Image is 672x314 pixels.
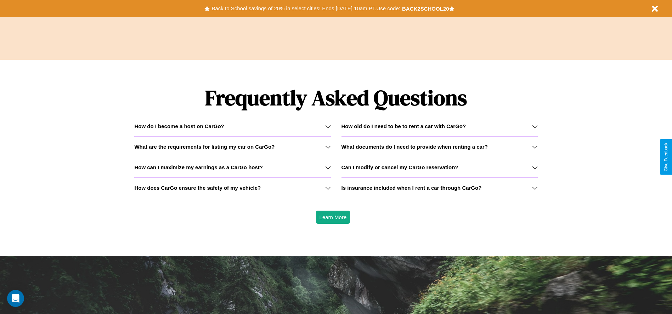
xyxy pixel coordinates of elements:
[316,211,350,224] button: Learn More
[134,123,224,129] h3: How do I become a host on CarGo?
[341,144,488,150] h3: What documents do I need to provide when renting a car?
[341,164,458,170] h3: Can I modify or cancel my CarGo reservation?
[134,185,261,191] h3: How does CarGo ensure the safety of my vehicle?
[134,80,537,116] h1: Frequently Asked Questions
[134,144,275,150] h3: What are the requirements for listing my car on CarGo?
[7,290,24,307] div: Open Intercom Messenger
[402,6,449,12] b: BACK2SCHOOL20
[663,143,668,171] div: Give Feedback
[210,4,402,13] button: Back to School savings of 20% in select cities! Ends [DATE] 10am PT.Use code:
[341,123,466,129] h3: How old do I need to be to rent a car with CarGo?
[134,164,263,170] h3: How can I maximize my earnings as a CarGo host?
[341,185,482,191] h3: Is insurance included when I rent a car through CarGo?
